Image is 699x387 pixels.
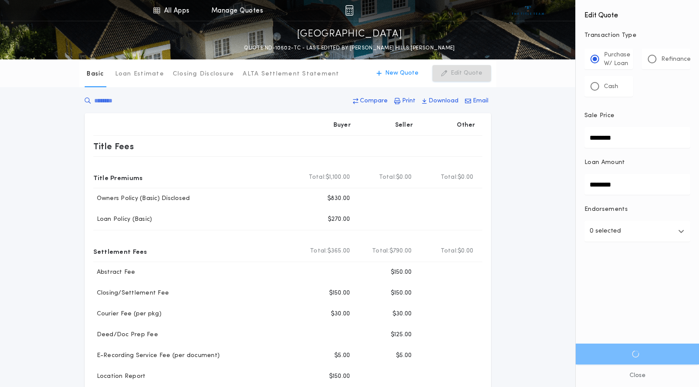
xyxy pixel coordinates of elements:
p: Sale Price [584,112,614,120]
p: Courier Fee (per pkg) [93,310,162,318]
p: $830.00 [327,194,350,203]
button: 0 selected [584,221,690,242]
h4: Edit Quote [584,5,690,21]
p: Settlement Fees [93,244,147,258]
p: $125.00 [391,331,412,339]
p: $5.00 [396,351,412,360]
p: Deed/Doc Prep Fee [93,331,158,339]
p: Loan Estimate [115,70,164,79]
b: Total: [379,173,396,182]
b: Total: [310,247,327,256]
b: Total: [441,247,458,256]
p: Loan Policy (Basic) [93,215,152,224]
p: $30.00 [331,310,350,318]
b: Total: [309,173,326,182]
p: Title Premiums [93,171,143,184]
p: Download [429,97,458,105]
p: Seller [395,121,413,130]
button: Email [462,93,491,109]
img: vs-icon [512,6,544,15]
button: Close [576,364,699,387]
button: Edit Quote [432,65,491,82]
p: Closing/Settlement Fee [93,289,169,298]
p: 0 selected [590,226,621,236]
b: Total: [372,247,389,256]
p: $150.00 [329,372,350,381]
input: Loan Amount [584,174,690,195]
p: Title Fees [93,139,134,153]
p: Compare [360,97,388,105]
p: Transaction Type [584,31,690,40]
p: $150.00 [391,289,412,298]
p: ALTA Settlement Statement [243,70,339,79]
p: $150.00 [391,268,412,277]
p: Cash [604,82,618,91]
p: Loan Amount [584,158,625,167]
span: $0.00 [458,173,473,182]
p: $150.00 [329,289,350,298]
span: $0.00 [458,247,473,256]
p: Closing Disclosure [173,70,234,79]
span: $0.00 [396,173,412,182]
p: QUOTE ND-10502-TC - LAST EDITED BY [PERSON_NAME] HILLS [PERSON_NAME] [244,44,455,52]
span: $790.00 [389,247,412,256]
p: $30.00 [392,310,412,318]
p: Buyer [333,121,351,130]
p: [GEOGRAPHIC_DATA] [297,27,402,41]
p: New Quote [385,69,419,78]
p: Owners Policy (Basic) Disclosed [93,194,190,203]
p: Refinance [661,55,691,64]
p: Location Report [93,372,146,381]
span: $1,100.00 [326,173,350,182]
p: $270.00 [328,215,350,224]
p: Print [402,97,415,105]
p: $5.00 [334,351,350,360]
input: Sale Price [584,127,690,148]
p: Email [473,97,488,105]
button: New Quote [368,65,427,82]
p: Edit Quote [451,69,482,78]
p: Endorsements [584,205,690,214]
span: $365.00 [327,247,350,256]
p: E-Recording Service Fee (per document) [93,351,220,360]
b: Total: [441,173,458,182]
p: Abstract Fee [93,268,135,277]
button: Download [419,93,461,109]
p: Purchase W/ Loan [604,51,630,68]
button: Compare [350,93,390,109]
p: Other [457,121,475,130]
p: Basic [86,70,104,79]
img: img [345,5,353,16]
button: Print [392,93,418,109]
